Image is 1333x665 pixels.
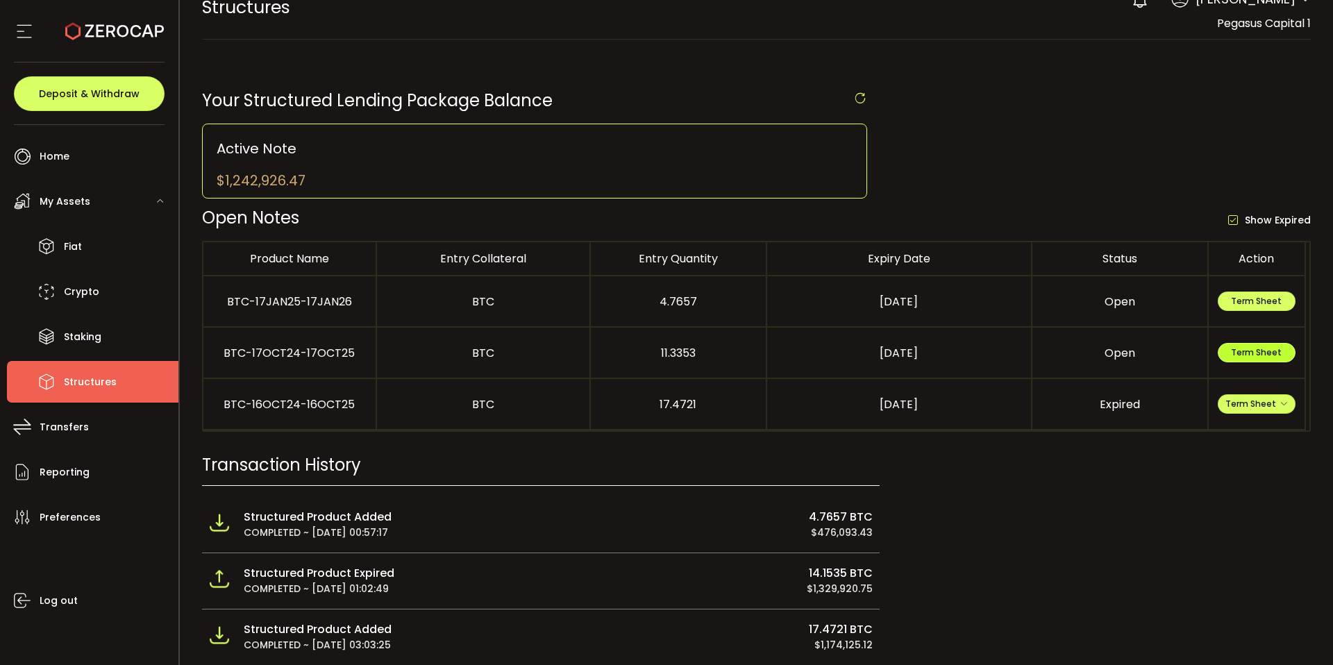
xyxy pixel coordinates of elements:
div: 14.1535 BTC [565,565,873,581]
div: 17.4721 [591,396,766,412]
button: Term Sheet [1218,292,1296,311]
div: 17.4721 BTC [565,621,873,637]
img: Q94D8mCNBQ+Wv6CQAAAABJRU5ErkJggg== [209,569,230,589]
div: BTC-17JAN25-17JAN26 [203,294,376,310]
div: BTC [377,345,589,361]
div: Structured Product Expired [244,565,552,581]
span: Reporting [40,462,90,482]
div: $476,093.43 [565,525,873,541]
div: 4.7657 [591,294,766,310]
div: Structured Product Added [244,509,552,525]
div: $1,174,125.12 [565,637,873,653]
div: Entry Quantity [591,251,766,267]
span: Structures [64,372,117,392]
span: Transfers [40,417,89,437]
div: Active Note [217,138,853,159]
span: Term Sheet [1231,295,1282,307]
div: [DATE] [767,345,1031,361]
img: wO9AutQrY3kVAAAAABJRU5ErkJggg== [209,512,230,533]
div: Expiry Date [767,251,1031,267]
span: Deposit & Withdraw [39,89,140,99]
div: COMPLETED ~ [DATE] 01:02:49 [244,581,552,597]
div: BTC-16OCT24-16OCT25 [203,396,376,412]
span: Your Structured Lending Package Balance [202,89,553,112]
div: Open [1032,294,1207,310]
div: Product Name [203,251,376,267]
span: Fiat [64,237,82,257]
span: Preferences [40,507,101,528]
span: My Assets [40,192,90,212]
div: [DATE] [767,294,1031,310]
div: Open [1032,345,1207,361]
div: $1,242,926.47 [217,170,305,191]
div: Structured Product Added [244,621,552,637]
div: BTC-17OCT24-17OCT25 [203,345,376,361]
div: Entry Collateral [377,251,589,267]
div: Open Notes [202,205,757,230]
span: Term Sheet [1225,398,1288,410]
button: Term Sheet [1218,343,1296,362]
div: 4.7657 BTC [565,509,873,525]
div: Action [1209,251,1305,267]
img: wO9AutQrY3kVAAAAABJRU5ErkJggg== [209,625,230,646]
span: Show Expired [1238,214,1311,227]
div: BTC [377,396,589,412]
iframe: Chat Widget [1264,598,1333,665]
span: Term Sheet [1231,346,1282,358]
span: Crypto [64,282,99,302]
span: Home [40,146,69,167]
span: Log out [40,591,78,611]
div: COMPLETED ~ [DATE] 00:57:17 [244,525,552,541]
button: Deposit & Withdraw [14,76,165,111]
button: Term Sheet [1218,394,1296,414]
div: COMPLETED ~ [DATE] 03:03:25 [244,637,552,653]
span: Staking [64,327,101,347]
span: Pegasus Capital 1 [1217,15,1311,31]
div: Expired [1032,396,1207,412]
div: Status [1032,251,1207,267]
div: $1,329,920.75 [565,581,873,597]
div: [DATE] [767,396,1031,412]
div: 11.3353 [591,345,766,361]
div: Transaction History [202,453,880,486]
div: BTC [377,294,589,310]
